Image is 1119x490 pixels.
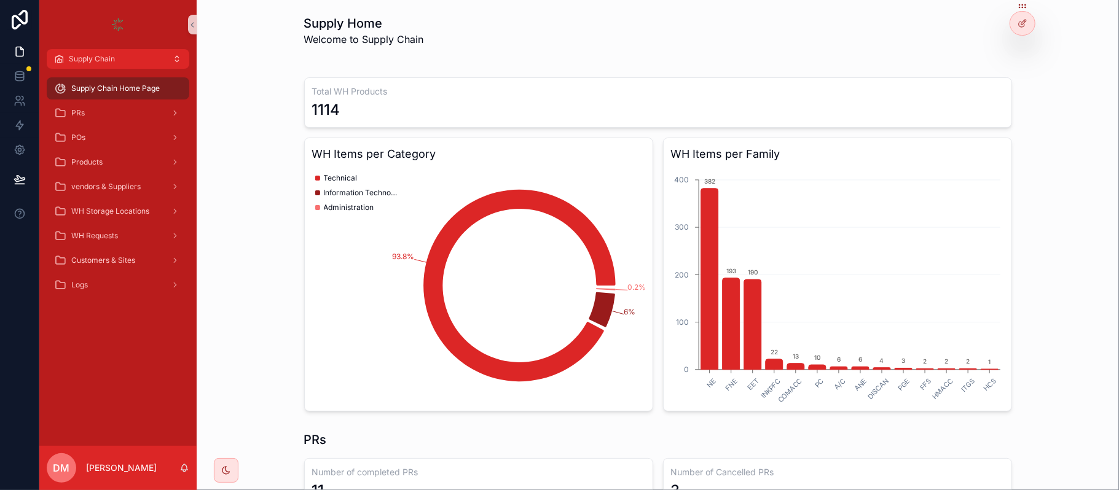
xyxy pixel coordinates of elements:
[53,461,70,475] span: DM
[674,175,689,184] tspan: 400
[901,357,905,365] text: 3
[312,466,645,478] h3: Number of completed PRs
[896,376,911,392] text: PGE
[312,146,645,163] h3: WH Items per Category
[704,177,715,185] text: 382
[627,282,646,292] tspan: 0.2%
[930,376,955,401] text: HMACC
[312,168,645,403] div: chart
[304,32,424,47] span: Welcome to Supply Chain
[39,69,197,312] div: scrollable content
[776,376,804,404] text: COMACC
[923,357,927,365] text: 2
[47,274,189,296] a: Logs
[813,376,826,389] text: PC
[69,54,115,64] span: Supply Chain
[723,376,739,392] text: FNE
[47,225,189,247] a: WH Requests
[759,376,782,400] text: INKPFC
[47,49,189,69] button: Supply Chain
[304,431,327,448] h1: PRs
[71,280,88,290] span: Logs
[47,102,189,124] a: PRs
[86,462,157,474] p: [PERSON_NAME]
[324,173,358,183] span: Technical
[814,354,820,361] text: 10
[108,15,128,34] img: App logo
[671,168,1004,403] div: chart
[866,376,890,401] text: DISCAN
[745,376,761,392] text: EET
[71,133,85,142] span: POs
[47,176,189,198] a: vendors & Suppliers
[675,270,689,279] tspan: 200
[312,100,340,120] div: 1114
[747,268,757,276] text: 190
[852,376,868,392] text: ANE
[324,188,398,198] span: Information Technology
[879,357,884,364] text: 4
[684,365,689,374] tspan: 0
[705,376,718,389] text: NE
[47,200,189,222] a: WH Storage Locations
[988,358,991,365] text: 1
[675,222,689,231] tspan: 300
[671,146,1004,163] h3: WH Items per Family
[837,356,841,363] text: 6
[71,231,118,241] span: WH Requests
[71,182,141,192] span: vendors & Suppliers
[71,206,149,216] span: WH Storage Locations
[71,157,103,167] span: Products
[726,267,736,274] text: 193
[671,466,1004,478] h3: Number of Cancelled PRs
[944,357,948,365] text: 2
[966,357,970,365] text: 2
[981,376,997,392] text: HCS
[832,376,847,391] text: A/C
[858,356,862,363] text: 6
[918,376,933,392] text: FFS
[312,85,1004,98] h3: Total WH Products
[770,348,777,356] text: 22
[71,84,160,93] span: Supply Chain Home Page
[47,77,189,99] a: Supply Chain Home Page
[624,307,635,316] tspan: 6%
[793,352,799,360] text: 13
[71,255,135,265] span: Customers & Sites
[304,15,424,32] h1: Supply Home
[959,376,976,394] text: ITGS
[47,151,189,173] a: Products
[71,108,85,118] span: PRs
[676,317,689,327] tspan: 100
[47,249,189,271] a: Customers & Sites
[47,126,189,149] a: POs
[392,252,414,261] tspan: 93.8%
[324,203,374,212] span: Administration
